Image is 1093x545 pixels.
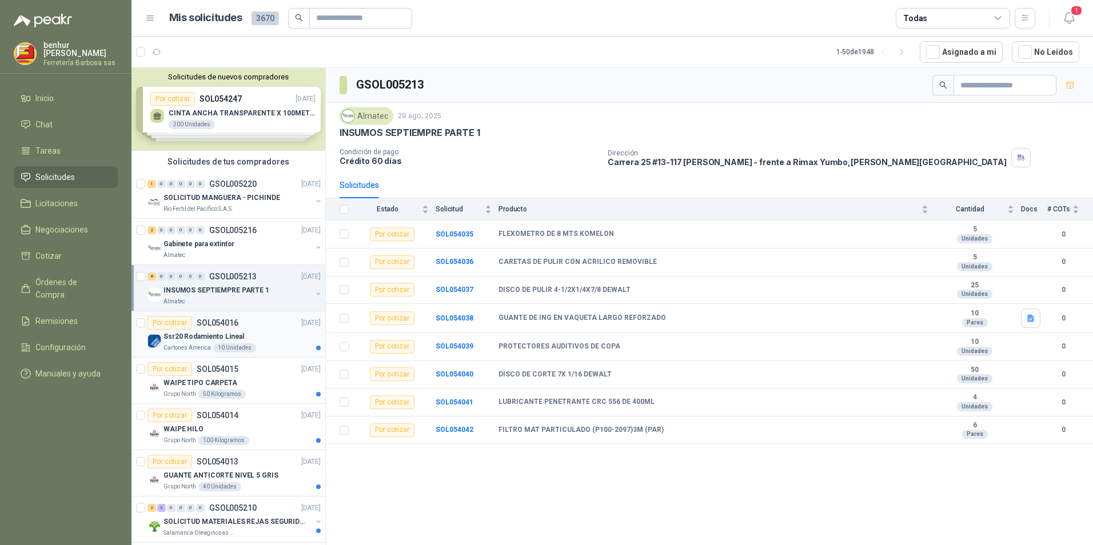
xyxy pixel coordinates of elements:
[43,59,118,66] p: Ferretería Barbosa sas
[169,10,242,26] h1: Mis solicitudes
[836,43,911,61] div: 1 - 50 de 1948
[1021,198,1047,221] th: Docs
[196,504,205,512] div: 0
[147,316,192,330] div: Por cotizar
[436,198,498,221] th: Solicitud
[301,225,321,236] p: [DATE]
[163,470,278,481] p: GUANTE ANTICORTE NIVEL 5 GRIS
[163,378,237,388] p: WAIPE TIPO CARPETA
[14,140,118,162] a: Tareas
[196,272,205,280] div: 0
[157,226,166,234] div: 0
[14,14,72,27] img: Logo peakr
[163,528,236,538] p: Salamanca Oleaginosas SAS
[197,458,238,466] p: SOL054013
[14,310,118,332] a: Remisiones
[209,272,257,280] p: GSOL005213
[1047,284,1079,295] b: 0
[147,177,323,214] a: 1 0 0 0 0 0 GSOL005220[DATE] Company LogoSOLICITUD MANGUERA - PICHINDERio Fertil del Pacífico S.A.S.
[163,251,185,260] p: Almatec
[14,166,118,188] a: Solicitudes
[436,258,473,266] a: SOL054036
[340,156,599,166] p: Crédito 60 días
[35,367,101,380] span: Manuales y ayuda
[163,436,196,445] p: Grupo North
[1070,5,1083,16] span: 1
[1047,205,1070,213] span: # COTs
[14,245,118,267] a: Cotizar
[1047,341,1079,352] b: 0
[370,255,414,269] div: Por cotizar
[498,230,614,239] b: FLEXOMETRO DE 8 MTS KOMELON
[198,436,249,445] div: 100 Kilogramos
[903,12,927,25] div: Todas
[147,226,156,234] div: 2
[935,205,1005,213] span: Cantidad
[935,366,1014,375] b: 50
[167,180,175,188] div: 0
[131,68,325,151] div: Solicitudes de nuevos compradoresPor cotizarSOL054247[DATE] CINTA ANCHA TRANSPARENTE X 100METROS2...
[136,73,321,81] button: Solicitudes de nuevos compradores
[301,318,321,328] p: [DATE]
[131,358,325,404] a: Por cotizarSOL054015[DATE] Company LogoWAIPE TIPO CARPETAGrupo North50 Kilogramos
[370,395,414,409] div: Por cotizar
[301,456,321,467] p: [DATE]
[436,398,473,406] a: SOL054041
[436,342,473,350] a: SOL054039
[186,272,195,280] div: 0
[14,336,118,358] a: Configuración
[163,516,306,527] p: SOLICITUD MATERIALES REJAS SEGURIDAD - OFICINA
[196,180,205,188] div: 0
[498,205,919,213] span: Producto
[498,314,666,323] b: GUANTE DE ING EN VAQUETA LARGO REFORZADO
[35,118,53,131] span: Chat
[147,427,161,440] img: Company Logo
[147,362,192,376] div: Por cotizar
[163,331,244,342] p: Ssr20 Rodamiento Lineal
[14,43,36,65] img: Company Logo
[35,276,107,301] span: Órdenes de Compra
[177,272,185,280] div: 0
[209,226,257,234] p: GSOL005216
[198,390,246,399] div: 50 Kilogramos
[295,14,303,22] span: search
[147,408,192,422] div: Por cotizar
[436,205,482,213] span: Solicitud
[177,180,185,188] div: 0
[935,393,1014,402] b: 4
[147,223,323,260] a: 2 0 0 0 0 0 GSOL005216[DATE] Company LogoGabinete para extintorAlmatec
[340,148,599,156] p: Condición de pago
[198,482,241,491] div: 40 Unidades
[935,253,1014,262] b: 5
[167,226,175,234] div: 0
[177,504,185,512] div: 0
[356,205,420,213] span: Estado
[163,285,269,296] p: INSUMOS SEPTIEMPRE PARTE 1
[962,318,988,327] div: Pares
[167,504,175,512] div: 0
[608,157,1007,167] p: Carrera 25 #13-117 [PERSON_NAME] - frente a Rimax Yumbo , [PERSON_NAME][GEOGRAPHIC_DATA]
[1047,313,1079,324] b: 0
[498,198,935,221] th: Producto
[14,87,118,109] a: Inicio
[163,193,280,203] p: SOLICITUD MANGUERA - PICHINDE
[370,340,414,354] div: Por cotizar
[163,390,196,399] p: Grupo North
[370,367,414,381] div: Por cotizar
[209,180,257,188] p: GSOL005220
[498,398,655,407] b: LUBRICANTE PENETRANTE CRC 556 DE 400ML
[935,198,1021,221] th: Cantidad
[131,404,325,450] a: Por cotizarSOL054014[DATE] Company LogoWAIPE HILOGrupo North100 Kilogramos
[340,107,393,125] div: Almatec
[340,179,379,191] div: Solicitudes
[436,314,473,322] a: SOL054038
[436,426,473,434] a: SOL054042
[147,270,323,306] a: 8 0 0 0 0 0 GSOL005213[DATE] Company LogoINSUMOS SEPTIEMPRE PARTE 1Almatec
[163,343,211,352] p: Cartones America
[35,315,78,327] span: Remisiones
[356,76,425,94] h3: GSOL005213
[43,41,118,57] p: benhur [PERSON_NAME]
